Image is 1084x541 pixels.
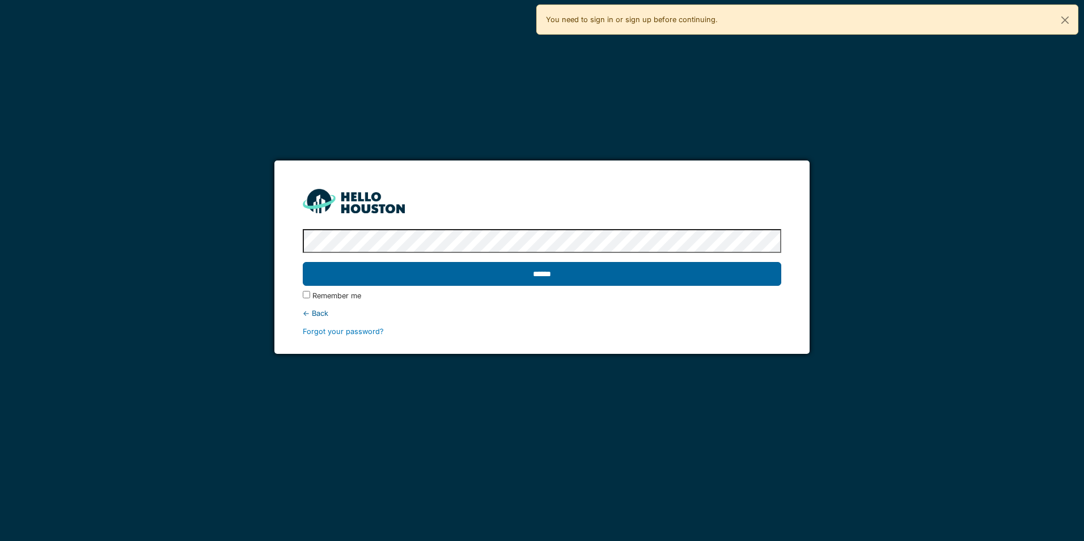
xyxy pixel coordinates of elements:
a: Forgot your password? [303,327,384,336]
label: Remember me [312,290,361,301]
div: ← Back [303,308,781,319]
div: You need to sign in or sign up before continuing. [536,5,1078,35]
button: Close [1052,5,1078,35]
img: HH_line-BYnF2_Hg.png [303,189,405,213]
